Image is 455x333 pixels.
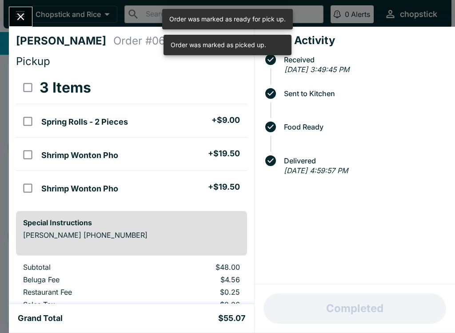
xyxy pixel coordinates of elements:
span: Pickup [16,55,50,68]
h4: [PERSON_NAME] [16,34,113,48]
p: Sales Tax [23,300,138,309]
h6: Special Instructions [23,218,240,227]
h4: Order Activity [262,34,448,47]
span: Delivered [279,157,448,165]
div: Order was marked as ready for pick up. [169,12,286,27]
h5: Shrimp Wonton Pho [41,183,118,194]
div: Order was marked as picked up. [171,37,266,53]
h5: Grand Total [18,313,63,324]
p: $4.56 [152,275,239,284]
button: Close [9,7,32,26]
h3: 3 Items [40,79,91,97]
p: $0.25 [152,288,239,296]
p: Beluga Fee [23,275,138,284]
span: Received [279,56,448,64]
table: orders table [16,72,247,204]
h5: Shrimp Wonton Pho [41,150,118,161]
p: Restaurant Fee [23,288,138,296]
h5: + $19.50 [208,148,240,159]
h4: Order # 065853 [113,34,191,48]
h5: $55.07 [218,313,245,324]
p: $2.26 [152,300,239,309]
em: [DATE] 4:59:57 PM [284,166,348,175]
p: $48.00 [152,263,239,272]
p: Subtotal [23,263,138,272]
h5: + $9.00 [212,115,240,126]
table: orders table [16,263,247,313]
p: [PERSON_NAME] [PHONE_NUMBER] [23,231,240,240]
span: Sent to Kitchen [279,89,448,97]
h5: Spring Rolls - 2 Pieces [41,117,128,127]
h5: + $19.50 [208,182,240,192]
span: Food Ready [279,123,448,131]
em: [DATE] 3:49:45 PM [284,65,349,74]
